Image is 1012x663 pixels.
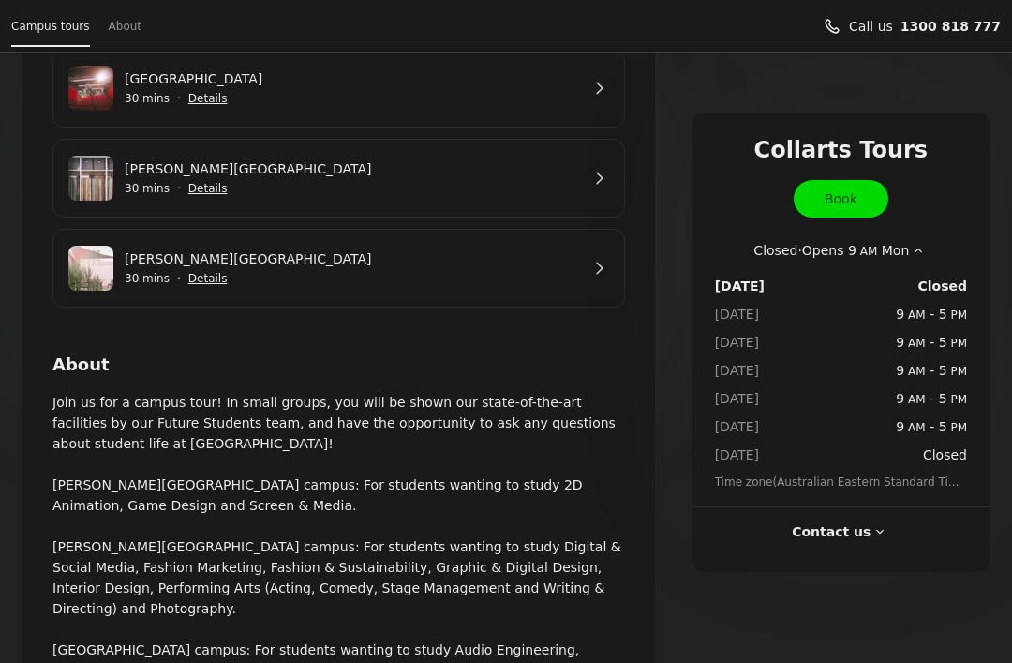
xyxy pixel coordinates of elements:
[896,360,967,381] span: -
[188,179,228,198] button: Show details for Cromwell St Campus
[849,16,893,37] span: Call us
[904,393,925,406] span: AM
[856,245,877,258] span: AM
[939,363,947,378] span: 5
[947,365,967,378] span: PM
[715,445,765,465] dt: [DATE]
[715,473,967,491] span: Time zone ( Australian Eastern Standard Time )
[896,332,967,353] span: -
[947,421,967,434] span: PM
[715,276,765,296] dt: [DATE]
[896,419,904,434] span: 9
[947,309,967,322] span: PM
[125,249,579,269] a: [PERSON_NAME][GEOGRAPHIC_DATA]
[715,332,765,353] dt: [DATE]
[896,388,967,409] span: -
[939,335,947,350] span: 5
[896,307,904,322] span: 9
[753,240,909,261] span: Closed · Opens Mon
[109,13,141,39] a: About
[896,391,904,406] span: 9
[947,337,967,350] span: PM
[754,135,929,165] span: Collarts Tours
[715,360,765,381] dt: [DATE]
[125,158,579,179] a: [PERSON_NAME][GEOGRAPHIC_DATA]
[188,89,228,108] button: Show details for Wellington St Campus
[904,421,925,434] span: AM
[753,240,928,261] button: Show working hours
[896,416,967,437] span: -
[896,363,904,378] span: 9
[715,304,765,324] dt: [DATE]
[939,391,947,406] span: 5
[11,13,90,39] a: Campus tours
[792,521,889,542] button: Contact us
[52,353,625,377] h2: About
[917,276,967,296] span: Closed
[848,243,856,258] span: 9
[715,388,765,409] dt: [DATE]
[825,188,857,209] span: Book
[188,269,228,288] button: Show details for George St Campus
[939,419,947,434] span: 5
[904,337,925,350] span: AM
[939,307,947,322] span: 5
[904,365,925,378] span: AM
[794,180,888,218] a: Book
[923,445,967,465] span: Closed
[896,304,967,324] span: -
[715,416,765,437] dt: [DATE]
[125,68,579,89] a: [GEOGRAPHIC_DATA]
[904,309,925,322] span: AM
[947,393,967,406] span: PM
[896,335,904,350] span: 9
[900,16,1001,37] a: Call us 1300 818 777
